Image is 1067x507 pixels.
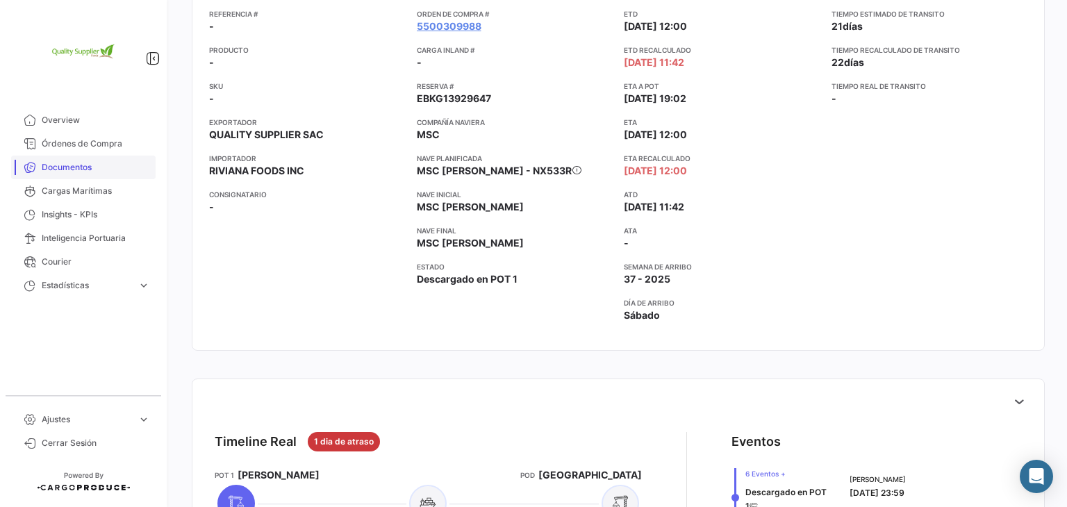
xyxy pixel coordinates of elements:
a: Courier [11,250,156,274]
span: [DATE] 12:00 [624,128,687,142]
app-card-info-title: ETA Recalculado [624,153,820,164]
span: Órdenes de Compra [42,138,150,150]
span: Courier [42,256,150,268]
span: [PERSON_NAME] [238,468,320,482]
span: [DATE] 11:42 [624,56,684,69]
span: [DATE] 19:02 [624,92,686,106]
app-card-info-title: Exportador [209,117,406,128]
span: [DATE] 11:42 [624,200,684,214]
span: Cargas Marítimas [42,185,150,197]
span: Estadísticas [42,279,132,292]
span: - [209,19,214,33]
app-card-info-title: Orden de Compra # [417,8,613,19]
span: MSC [417,128,440,142]
app-card-info-title: POT 1 [215,469,234,481]
a: Cargas Marítimas [11,179,156,203]
span: Cerrar Sesión [42,437,150,449]
div: Timeline Real [215,432,297,451]
app-card-info-title: Día de Arribo [624,297,820,308]
span: MSC [PERSON_NAME] - NX533R [417,165,572,176]
app-card-info-title: Nave inicial [417,189,613,200]
span: expand_more [138,413,150,426]
span: días [843,20,863,32]
app-card-info-title: Tiempo recalculado de transito [832,44,1028,56]
span: Inteligencia Portuaria [42,232,150,244]
img: 2e1e32d8-98e2-4bbc-880e-a7f20153c351.png [49,17,118,86]
app-card-info-title: Tiempo real de transito [832,81,1028,92]
a: Órdenes de Compra [11,132,156,156]
app-card-info-title: SKU [209,81,406,92]
span: Documentos [42,161,150,174]
a: Inteligencia Portuaria [11,226,156,250]
app-card-info-title: ETA [624,117,820,128]
app-card-info-title: ETA a POT [624,81,820,92]
span: [DATE] 12:00 [624,19,687,33]
app-card-info-title: POD [520,469,535,481]
span: Descargado en POT 1 [417,272,518,286]
app-card-info-title: Reserva # [417,81,613,92]
app-card-info-title: Referencia # [209,8,406,19]
app-card-info-title: ETD [624,8,820,19]
span: Ajustes [42,413,132,426]
a: Overview [11,108,156,132]
span: EBKG13929647 [417,92,491,106]
span: 6 Eventos + [745,468,834,479]
span: [PERSON_NAME] [850,474,906,485]
span: 37 - 2025 [624,272,670,286]
app-card-info-title: Semana de Arribo [624,261,820,272]
span: - [417,56,422,69]
app-card-info-title: Carga inland # [417,44,613,56]
app-card-info-title: Producto [209,44,406,56]
span: - [209,200,214,214]
span: [DATE] 23:59 [850,488,904,498]
span: Overview [42,114,150,126]
app-card-info-title: Nave final [417,225,613,236]
span: Sábado [624,308,660,322]
span: 22 [832,56,844,68]
span: - [832,92,836,104]
span: 21 [832,20,843,32]
span: RIVIANA FOODS INC [209,164,304,178]
app-card-info-title: Estado [417,261,613,272]
span: - [209,92,214,106]
a: 5500309988 [417,19,481,33]
a: Insights - KPIs [11,203,156,226]
app-card-info-title: ETD Recalculado [624,44,820,56]
span: días [844,56,864,68]
span: - [624,236,629,250]
span: expand_more [138,279,150,292]
span: [DATE] 12:00 [624,164,687,178]
app-card-info-title: ATD [624,189,820,200]
span: MSC [PERSON_NAME] [417,200,524,214]
span: Insights - KPIs [42,208,150,221]
app-card-info-title: Compañía naviera [417,117,613,128]
app-card-info-title: ATA [624,225,820,236]
a: Documentos [11,156,156,179]
span: 1 dia de atraso [314,435,374,448]
app-card-info-title: Consignatario [209,189,406,200]
div: Abrir Intercom Messenger [1020,460,1053,493]
span: - [209,56,214,69]
div: Eventos [731,432,781,451]
span: QUALITY SUPPLIER SAC [209,128,324,142]
app-card-info-title: Tiempo estimado de transito [832,8,1028,19]
app-card-info-title: Nave planificada [417,153,613,164]
app-card-info-title: Importador [209,153,406,164]
span: MSC [PERSON_NAME] [417,236,524,250]
span: [GEOGRAPHIC_DATA] [538,468,642,482]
